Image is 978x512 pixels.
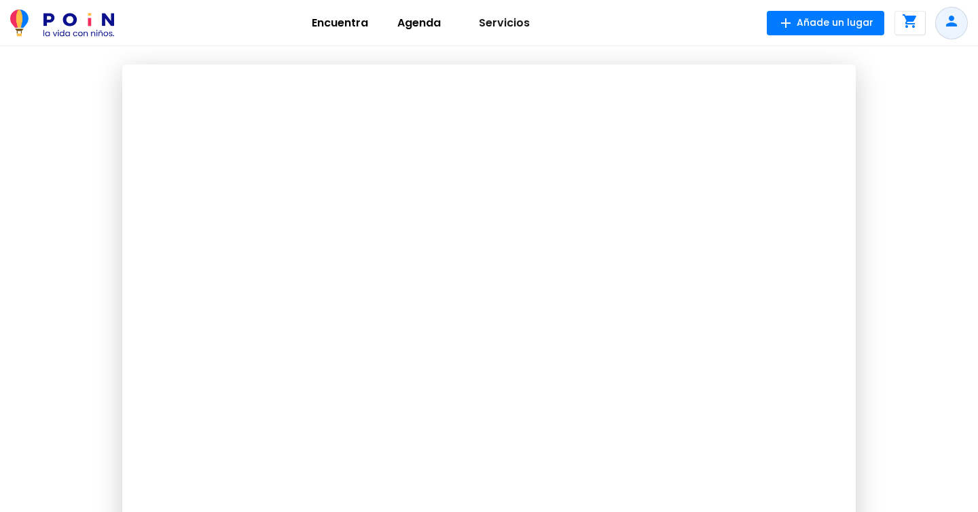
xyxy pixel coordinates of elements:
[778,15,794,31] i: add
[298,15,382,31] p: Encuentra
[10,10,114,37] img: POiN_logo
[902,13,918,29] i: shopping_cart
[943,13,960,29] i: person
[797,16,873,29] span: Añade un lugar
[767,11,884,35] button: Añade un lugar
[381,15,456,31] p: Agenda
[456,15,552,31] p: Servicios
